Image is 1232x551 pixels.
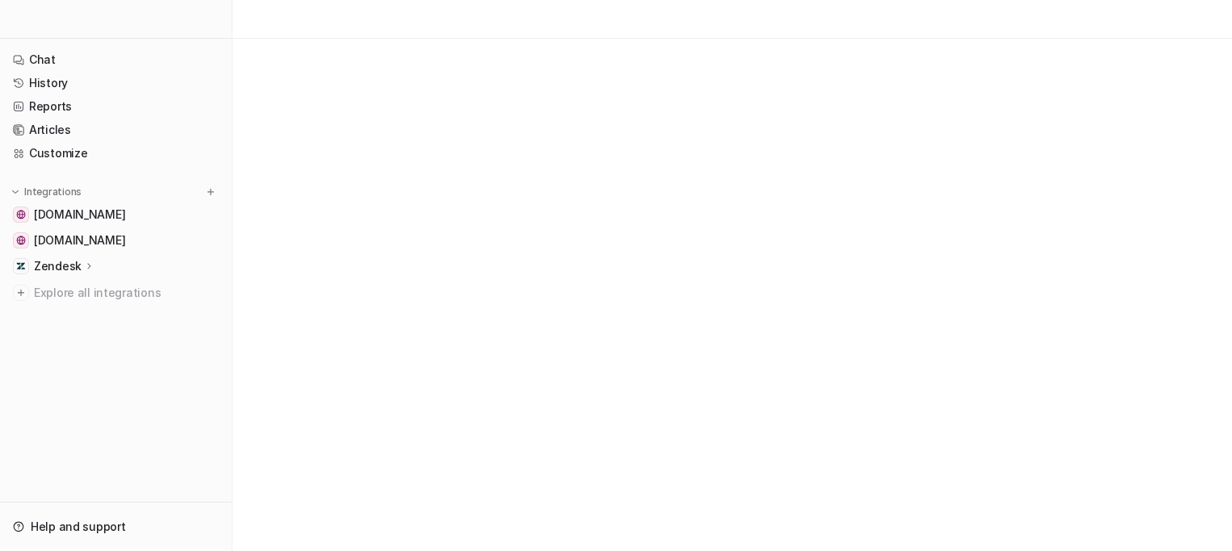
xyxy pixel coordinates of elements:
[34,207,125,223] span: [DOMAIN_NAME]
[6,72,225,94] a: History
[24,186,82,198] p: Integrations
[34,280,219,306] span: Explore all integrations
[34,258,82,274] p: Zendesk
[205,186,216,198] img: menu_add.svg
[6,184,86,200] button: Integrations
[6,119,225,141] a: Articles
[34,232,125,248] span: [DOMAIN_NAME]
[16,236,26,245] img: gsubscriptions.com
[6,203,225,226] a: hc.gsubscriptions.com[DOMAIN_NAME]
[16,210,26,219] img: hc.gsubscriptions.com
[10,186,21,198] img: expand menu
[6,48,225,71] a: Chat
[6,229,225,252] a: gsubscriptions.com[DOMAIN_NAME]
[13,285,29,301] img: explore all integrations
[6,95,225,118] a: Reports
[16,261,26,271] img: Zendesk
[6,282,225,304] a: Explore all integrations
[6,516,225,538] a: Help and support
[6,142,225,165] a: Customize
